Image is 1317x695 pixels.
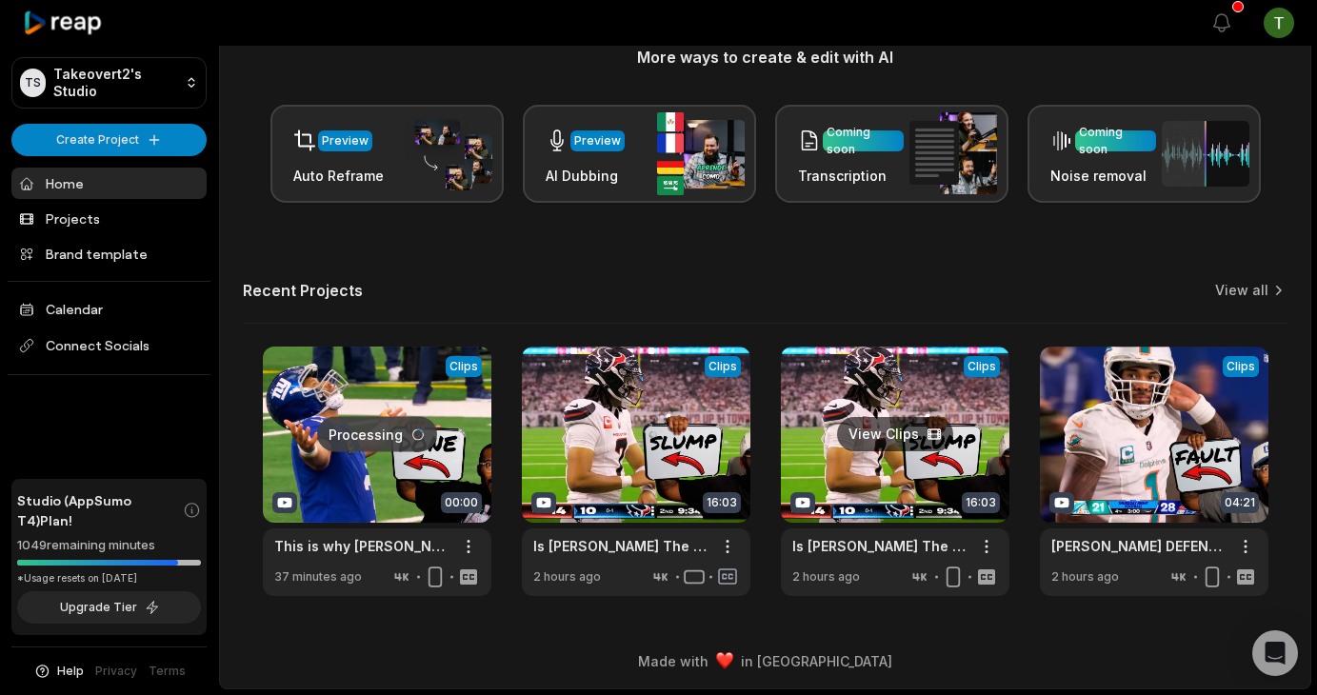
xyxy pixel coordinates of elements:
a: Home [11,168,207,199]
div: *Usage resets on [DATE] [17,571,201,586]
div: TS [20,69,46,97]
h3: Noise removal [1050,166,1156,186]
h3: More ways to create & edit with AI [243,46,1287,69]
img: auto_reframe.png [405,117,492,191]
p: Takeovert2's Studio [53,66,176,100]
div: Open Intercom Messenger [1252,630,1298,676]
a: Calendar [11,293,207,325]
a: Terms [149,663,186,680]
div: 1049 remaining minutes [17,536,201,555]
img: transcription.png [909,112,997,194]
span: Help [57,663,84,680]
div: Preview [322,132,369,149]
button: Help [33,663,84,680]
a: Privacy [95,663,137,680]
div: Coming soon [827,124,900,158]
div: Made with in [GEOGRAPHIC_DATA] [237,651,1293,671]
button: Create Project [11,124,207,156]
img: ai_dubbing.png [657,112,745,195]
a: Projects [11,203,207,234]
a: This is why [PERSON_NAME] will be BENCHED [DATE] [274,536,449,556]
img: noise_removal.png [1162,121,1249,187]
img: heart emoji [716,652,733,669]
a: Is [PERSON_NAME] The Reason Texans Keep LOSING Close Games? [533,536,708,556]
div: Coming soon [1079,124,1152,158]
span: Connect Socials [11,328,207,363]
span: Studio (AppSumo T4) Plan! [17,490,183,530]
a: View all [1215,281,1268,300]
h3: AI Dubbing [546,166,625,186]
a: [PERSON_NAME] DEFENDED THIS?! [PERSON_NAME]'s Eyes Gave It Away! INT Breakdown vs Bills [1051,536,1227,556]
div: Preview [574,132,621,149]
a: Brand template [11,238,207,269]
h3: Auto Reframe [293,166,384,186]
h2: Recent Projects [243,281,363,300]
button: Upgrade Tier [17,591,201,624]
h3: Transcription [798,166,904,186]
a: Is [PERSON_NAME] The Reason Texans Keep LOSING Close Games? [792,536,968,556]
